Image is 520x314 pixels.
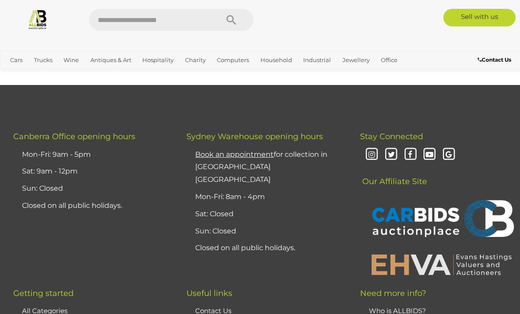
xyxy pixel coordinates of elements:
[478,55,513,65] a: Contact Us
[87,53,135,67] a: Antiques & Art
[30,53,56,67] a: Trucks
[20,163,164,180] li: Sat: 9am - 12pm
[193,188,338,206] li: Mon-Fri: 8am - 4pm
[186,132,323,141] span: Sydney Warehouse opening hours
[195,150,327,184] a: Book an appointmentfor collection in [GEOGRAPHIC_DATA] [GEOGRAPHIC_DATA]
[367,253,516,276] img: EHVA | Evans Hastings Valuers and Auctioneers
[20,180,164,197] li: Sun: Closed
[364,147,380,163] i: Instagram
[383,147,399,163] i: Twitter
[195,150,274,159] u: Book an appointment
[360,163,427,186] span: Our Affiliate Site
[13,288,74,298] span: Getting started
[13,132,135,141] span: Canberra Office opening hours
[209,9,253,31] button: Search
[20,146,164,163] li: Mon-Fri: 9am - 5pm
[377,53,401,67] a: Office
[36,67,106,82] a: [GEOGRAPHIC_DATA]
[27,9,48,30] img: Allbids.com.au
[182,53,209,67] a: Charity
[20,197,164,214] li: Closed on all public holidays.
[478,56,511,63] b: Contact Us
[441,147,457,163] i: Google
[360,288,426,298] span: Need more info?
[403,147,418,163] i: Facebook
[7,53,26,67] a: Cars
[193,206,338,223] li: Sat: Closed
[60,53,82,67] a: Wine
[300,53,334,67] a: Industrial
[193,240,338,257] li: Closed on all public holidays.
[360,132,423,141] span: Stay Connected
[443,9,516,26] a: Sell with us
[257,53,296,67] a: Household
[422,147,438,163] i: Youtube
[186,288,232,298] span: Useful links
[339,53,373,67] a: Jewellery
[139,53,177,67] a: Hospitality
[193,223,338,240] li: Sun: Closed
[213,53,253,67] a: Computers
[7,67,32,82] a: Sports
[367,191,516,249] img: CARBIDS Auctionplace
